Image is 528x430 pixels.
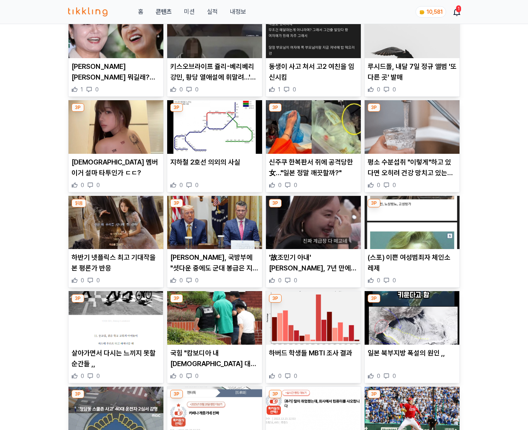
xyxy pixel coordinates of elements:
[170,199,183,207] div: 3P
[278,181,282,189] span: 0
[364,5,460,97] div: 3P 루시드폴, 내달 7일 정규 앨범 '또 다른 곳' 발매 루시드폴, 내달 7일 정규 앨범 '또 다른 곳' 발매 0 0
[167,291,262,383] div: 3P 국힘 "캄보디아 내 한국인 대상 흉악범죄 기승…정부는 뭘 했나" 국힘 "캄보디아 내 [DEMOGRAPHIC_DATA] 대상 흉악범죄 기승…정부는 뭘 했나" 0 0
[96,181,100,189] span: 0
[179,277,183,284] span: 0
[68,291,164,383] div: 3P 살아가면서 다시는 느끼지 못할 순간들 ,, 살아가면서 다시는 느끼지 못할 순간들 ,, 0 0
[68,291,163,345] img: 살아가면서 다시는 느끼지 못할 순간들 ,,
[364,100,460,192] div: 3P 평소 수분섭취 "이렇게"하고 있다면 오히려 건강 망치고 있는겁니다. 평소 수분섭취 "이렇게"하고 있다면 오히려 건강 망치고 있는겁니다. 0 0
[364,195,460,288] div: 3P (스포) 이쁜 여성범죄자 체인소 레제 (스포) 이쁜 여성범죄자 체인소 레제 0 0
[365,100,460,154] img: 평소 수분섭취 "이렇게"하고 있다면 오히려 건강 망치고 있는겁니다.
[294,372,297,380] span: 0
[72,390,84,398] div: 3P
[179,86,183,93] span: 0
[266,100,361,154] img: 신주쿠 한복판서 쥐에 공격당한 女…"일본 정말 깨끗할까?"
[393,372,396,380] span: 0
[72,348,160,369] p: 살아가면서 다시는 느끼지 못할 순간들 ,,
[195,277,199,284] span: 0
[266,100,361,192] div: 3P 신주쿠 한복판서 쥐에 공격당한 女…"일본 정말 깨끗할까?" 신주쿠 한복판서 쥐에 공격당한 女…"일본 정말 깨끗할까?" 0 0
[68,100,163,154] img: 에스파 멤버 이거 설마 타투인가 ㄷㄷ?
[368,390,380,398] div: 3P
[230,7,246,16] a: 내정보
[167,196,262,249] img: 트럼프, 국방부에 "셧다운 중에도 군대 봉급은 지급" 지시
[454,7,460,16] a: 1
[170,390,183,398] div: 3P
[195,372,199,380] span: 0
[68,5,163,59] img: 박미선 병명 뭐길래? 이경실 "잘 견디고 있지, 허망해 말고" 의미심장 글 화제 (+투병, 건강, 암)
[72,199,86,207] div: 읽음
[427,9,443,15] span: 10,581
[167,291,262,345] img: 국힘 "캄보디아 내 한국인 대상 흉악범죄 기승…정부는 뭘 했나"
[207,7,218,16] a: 실적
[269,61,358,83] p: 동생이 사고 쳐서 고2 여친을 임신시킴
[456,5,461,12] div: 1
[368,61,456,83] p: 루시드폴, 내달 7일 정규 앨범 '또 다른 곳' 발매
[294,277,297,284] span: 0
[184,7,195,16] button: 미션
[368,103,380,112] div: 3P
[278,86,280,93] span: 1
[365,196,460,249] img: (스포) 이쁜 여성범죄자 체인소 레제
[368,252,456,274] p: (스포) 이쁜 여성범죄자 체인소 레제
[81,181,84,189] span: 0
[377,372,380,380] span: 0
[81,86,83,93] span: 1
[167,195,262,288] div: 3P 트럼프, 국방부에 "셧다운 중에도 군대 봉급은 지급" 지시 [PERSON_NAME], 국방부에 "셧다운 중에도 군대 봉급은 지급" 지시 0 0
[266,291,361,383] div: 3P 하버드 학생들 MBTI 조사 결과 하버드 학생들 MBTI 조사 결과 0 0
[81,372,84,380] span: 0
[72,157,160,178] p: [DEMOGRAPHIC_DATA] 멤버 이거 설마 타투인가 ㄷㄷ?
[266,195,361,288] div: 3P '故조민기 아내' 김선진, 7년 만에 눈물의 방송 복귀 '故조민기 아내' [PERSON_NAME], 7년 만에 눈물의 방송 복귀 0 0
[266,196,361,249] img: '故조민기 아내' 김선진, 7년 만에 눈물의 방송 복귀
[156,7,172,16] a: 콘텐츠
[266,5,361,59] img: 동생이 사고 쳐서 고2 여친을 임신시킴
[269,252,358,274] p: '故조민기 아내' [PERSON_NAME], 7년 만에 눈물의 방송 복귀
[167,100,262,192] div: 3P 지하철 2호선 의외의 사실 지하철 2호선 의외의 사실 0 0
[167,5,262,97] div: 3P 키스오브라이프 쥴리-베리베리 강민, 황당 열애설에 휘말려…'유출 CCTV' 속 남성, 강민 아닌 것으로 확인 키스오브라이프 쥴리-베리베리 강민, 황당 열애설에 휘말려…'...
[170,103,183,112] div: 3P
[393,277,396,284] span: 0
[377,277,380,284] span: 0
[72,294,84,303] div: 3P
[68,196,163,249] img: 하반기 넷플릭스 최고 기대작을 본 평론가 반응
[170,294,183,303] div: 3P
[96,372,100,380] span: 0
[72,103,84,112] div: 3P
[72,61,160,83] p: [PERSON_NAME] [PERSON_NAME] 뭐길래? [PERSON_NAME] "잘 견디고 있지, 허망해 말고" 의미심장 글 화제 (+투병, 건강, 암)
[269,294,282,303] div: 3P
[179,181,183,189] span: 0
[170,252,259,274] p: [PERSON_NAME], 국방부에 "셧다운 중에도 군대 봉급은 지급" 지시
[278,277,282,284] span: 0
[195,181,199,189] span: 0
[95,86,99,93] span: 0
[170,157,259,168] p: 지하철 2호선 의외의 사실
[138,7,143,16] a: 홈
[167,5,262,59] img: 키스오브라이프 쥴리-베리베리 강민, 황당 열애설에 휘말려…'유출 CCTV' 속 남성, 강민 아닌 것으로 확인
[170,348,259,369] p: 국힘 "캄보디아 내 [DEMOGRAPHIC_DATA] 대상 흉악범죄 기승…정부는 뭘 했나"
[72,252,160,274] p: 하반기 넷플릭스 최고 기대작을 본 평론가 반응
[269,157,358,178] p: 신주쿠 한복판서 쥐에 공격당한 女…"일본 정말 깨끗할까?"
[266,291,361,345] img: 하버드 학생들 MBTI 조사 결과
[393,181,396,189] span: 0
[419,9,425,15] img: coin
[167,100,262,154] img: 지하철 2호선 의외의 사실
[365,291,460,345] img: 일본 북부지방 폭설의 원인 ,,
[416,6,445,18] a: coin 10,581
[269,390,282,398] div: 3P
[81,277,84,284] span: 0
[393,86,396,93] span: 0
[368,157,456,178] p: 평소 수분섭취 "이렇게"하고 있다면 오히려 건강 망치고 있는겁니다.
[364,291,460,383] div: 3P 일본 북부지방 폭설의 원인 ,, 일본 북부지방 폭설의 원인 ,, 0 0
[179,372,183,380] span: 0
[269,348,358,358] p: 하버드 학생들 MBTI 조사 결과
[278,372,282,380] span: 0
[294,181,297,189] span: 0
[195,86,199,93] span: 0
[266,5,361,97] div: 읽음 동생이 사고 쳐서 고2 여친을 임신시킴 동생이 사고 쳐서 고2 여친을 임신시킴 1 0
[293,86,296,93] span: 0
[96,277,100,284] span: 0
[170,61,259,83] p: 키스오브라이프 쥴리-베리베리 강민, 황당 열애설에 휘말려…'유출 CCTV' 속 남성, 강민 아닌 것으로 확인
[68,5,164,97] div: 3P 박미선 병명 뭐길래? 이경실 "잘 견디고 있지, 허망해 말고" 의미심장 글 화제 (+투병, 건강, 암) [PERSON_NAME] [PERSON_NAME] 뭐길래? [PE...
[68,7,108,16] img: 티끌링
[377,86,380,93] span: 0
[377,181,380,189] span: 0
[368,199,380,207] div: 3P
